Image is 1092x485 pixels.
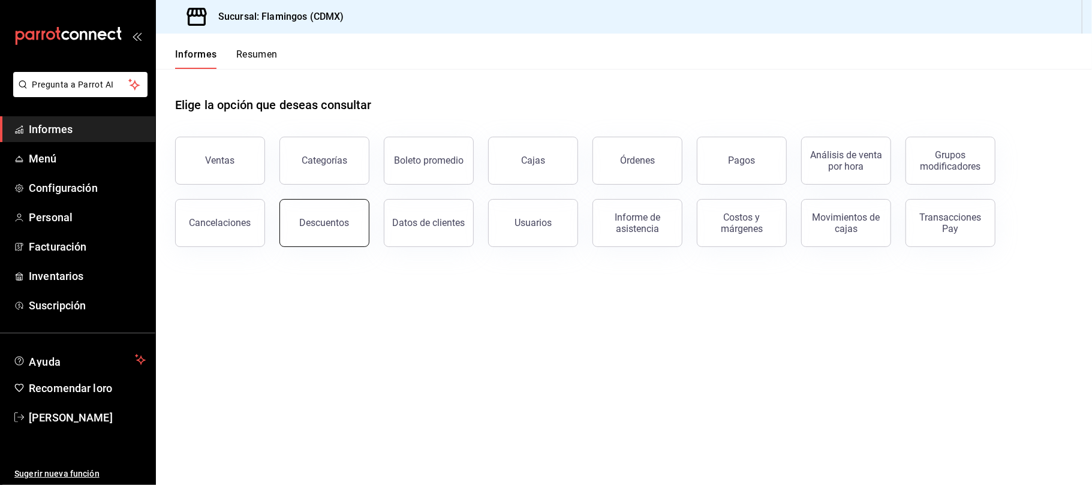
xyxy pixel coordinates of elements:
button: Análisis de venta por hora [801,137,891,185]
font: Categorías [302,155,347,166]
button: Datos de clientes [384,199,474,247]
font: Sucursal: Flamingos (CDMX) [218,11,344,22]
button: Boleto promedio [384,137,474,185]
font: Resumen [236,49,278,60]
font: Menú [29,152,57,165]
font: Transacciones Pay [920,212,982,234]
font: Pagos [729,155,756,166]
font: Inventarios [29,270,83,282]
button: Movimientos de cajas [801,199,891,247]
font: Sugerir nueva función [14,469,100,478]
font: Descuentos [300,217,350,228]
font: Órdenes [620,155,655,166]
font: Informes [29,123,73,135]
font: Informes [175,49,217,60]
font: Pregunta a Parrot AI [32,80,114,89]
a: Pregunta a Parrot AI [8,87,148,100]
font: Recomendar loro [29,382,112,394]
button: Órdenes [592,137,682,185]
button: Usuarios [488,199,578,247]
div: pestañas de navegación [175,48,278,69]
font: Usuarios [515,217,552,228]
font: Movimientos de cajas [813,212,880,234]
font: Costos y márgenes [721,212,763,234]
button: Categorías [279,137,369,185]
button: Costos y márgenes [697,199,787,247]
font: Datos de clientes [393,217,465,228]
font: Grupos modificadores [920,149,981,172]
button: Descuentos [279,199,369,247]
font: Cancelaciones [189,217,251,228]
font: Elige la opción que deseas consultar [175,98,372,112]
font: Personal [29,211,73,224]
font: Suscripción [29,299,86,312]
font: Ayuda [29,356,61,368]
font: Ventas [206,155,235,166]
button: Informe de asistencia [592,199,682,247]
button: Pregunta a Parrot AI [13,72,148,97]
button: abrir_cajón_menú [132,31,142,41]
font: [PERSON_NAME] [29,411,113,424]
font: Facturación [29,240,86,253]
button: Pagos [697,137,787,185]
button: Cajas [488,137,578,185]
font: Cajas [521,155,545,166]
button: Ventas [175,137,265,185]
font: Configuración [29,182,98,194]
font: Análisis de venta por hora [810,149,882,172]
button: Transacciones Pay [906,199,995,247]
font: Informe de asistencia [615,212,660,234]
font: Boleto promedio [394,155,464,166]
button: Cancelaciones [175,199,265,247]
button: Grupos modificadores [906,137,995,185]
